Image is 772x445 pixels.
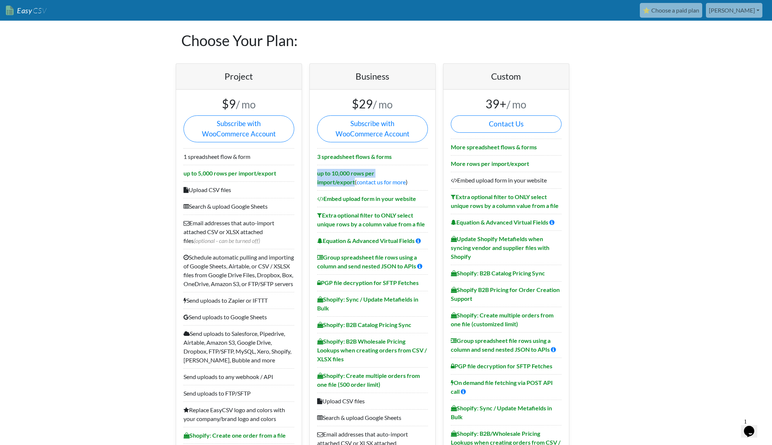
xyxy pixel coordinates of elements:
[451,404,552,420] b: Shopify: Sync / Update Metafields in Bulk
[451,219,548,226] b: Equation & Advanced Virtual Fields
[741,416,765,438] iframe: chat widget
[183,368,294,385] li: Send uploads to any webhook / API
[317,372,420,388] b: Shopify: Create multiple orders from one file (500 order limit)
[183,148,294,165] li: 1 spreadsheet flow & form
[194,237,260,244] span: (optional - can be turned off)
[183,71,294,82] h4: Project
[183,401,294,427] li: Replace EasyCSV logo and colors with your company/brand logo and colors
[317,153,392,160] b: 3 spreadsheet flows & forms
[317,409,428,426] li: Search & upload Google Sheets
[181,21,591,60] h1: Choose Your Plan:
[451,143,537,150] b: More spreadsheet flows & forms
[183,432,286,439] b: Shopify: Create one order from a file
[451,193,559,209] b: Extra optional filter to ONLY select unique rows by a column value from a file
[317,338,427,362] b: Shopify: B2B Wholesale Pricing Lookups when creating orders from CSV / XLSX files
[236,98,256,111] small: / mo
[451,115,562,133] a: Contact Us
[317,393,428,409] li: Upload CSV files
[317,115,428,142] a: Subscribe withWooCommerce Account
[183,97,294,111] h3: $9
[183,249,294,292] li: Schedule automatic pulling and importing of Google Sheets, Airtable, or CSV / XSLSX files from Go...
[317,296,418,312] b: Shopify: Sync / Update Metafields in Bulk
[183,309,294,325] li: Send uploads to Google Sheets
[183,325,294,368] li: Send uploads to Salesforce, Pipedrive, Airtable, Amazon S3, Google Drive, Dropbox, FTP/SFTP, MySQ...
[317,195,416,202] b: Embed upload form in your website
[317,212,425,227] b: Extra optional filter to ONLY select unique rows by a column value from a file
[640,3,702,18] a: ⭐ Choose a paid plan
[451,270,545,277] b: Shopify: B2B Catalog Pricing Sync
[451,286,560,302] b: Shopify B2B Pricing for Order Creation Support
[451,97,562,111] h3: 39+
[451,235,549,260] b: Update Shopify Metafields when syncing vendor and supplier files with Shopify
[317,170,374,185] b: up to 10,000 rows per import/export
[706,3,762,18] a: [PERSON_NAME]
[183,292,294,309] li: Send uploads to Zapier or IFTTT
[317,254,417,270] b: Group spreadsheet file rows using a column and send nested JSON to APIs
[451,337,550,353] b: Group spreadsheet file rows using a column and send nested JSON to APIs
[507,98,526,111] small: / mo
[451,160,529,167] b: More rows per import/export
[6,3,47,18] a: EasyCSV
[317,97,428,111] h3: $29
[317,321,411,328] b: Shopify: B2B Catalog Pricing Sync
[183,215,294,249] li: Email addresses that auto-import attached CSV or XLSX attached files
[317,71,428,82] h4: Business
[451,71,562,82] h4: Custom
[317,237,415,244] b: Equation & Advanced Virtual Fields
[373,98,393,111] small: / mo
[317,279,419,286] b: PGP file decryption for SFTP Fetches
[183,115,294,142] a: Subscribe withWooCommerce Account
[451,379,553,395] b: On demand file fetching via POST API call
[32,6,47,15] span: CSV
[357,178,406,185] a: contact us for more
[451,362,552,369] b: PGP file decryption for SFTP Fetches
[317,165,428,190] li: ( )
[183,385,294,401] li: Send uploads to FTP/SFTP
[451,172,562,188] li: Embed upload form in your website
[451,312,553,327] b: Shopify: Create multiple orders from one file (customized limit)
[183,170,276,177] b: up to 5,000 rows per import/export
[183,181,294,198] li: Upload CSV files
[183,198,294,215] li: Search & upload Google Sheets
